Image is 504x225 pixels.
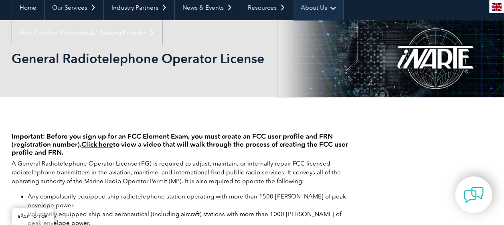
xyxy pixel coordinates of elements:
a: Click here [81,140,113,148]
img: contact-chat.png [464,185,484,205]
h2: General Radiotelephone Operator License [12,52,348,65]
a: Find Certified Professional / Training Provider [12,20,162,45]
p: A General Radiotelephone Operator License (PG) is required to adjust, maintain, or internally rep... [12,159,348,186]
li: Any compulsorily equipped ship radiotelephone station operating with more than 1500 [PERSON_NAME]... [28,192,348,210]
a: BACK TO TOP [12,208,54,225]
img: en [492,3,502,11]
h4: Important: Before you sign up for an FCC Element Exam, you must create an FCC user profile and FR... [12,132,348,156]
